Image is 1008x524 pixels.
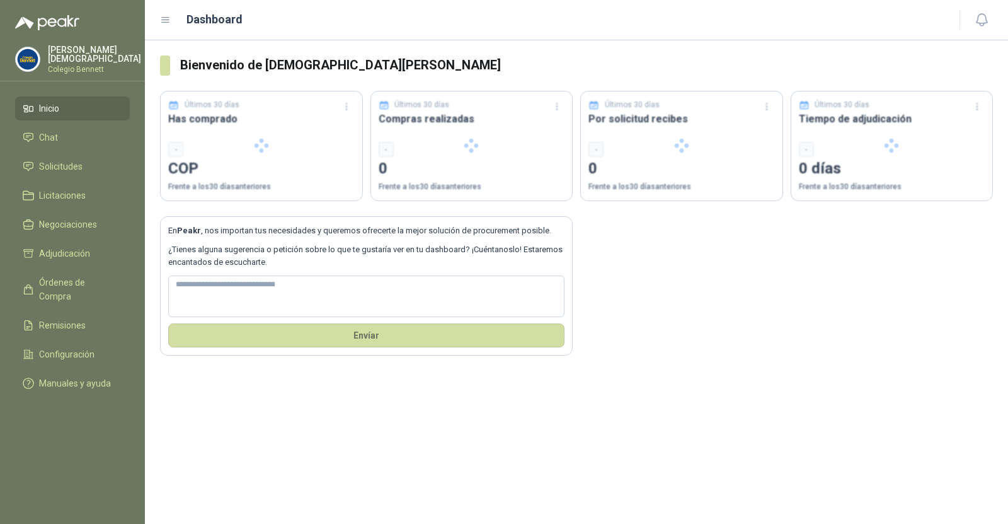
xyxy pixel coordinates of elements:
[39,218,97,231] span: Negociaciones
[15,154,130,178] a: Solicitudes
[48,66,141,73] p: Colegio Bennett
[39,376,111,390] span: Manuales y ayuda
[39,347,94,361] span: Configuración
[39,131,58,144] span: Chat
[15,96,130,120] a: Inicio
[15,342,130,366] a: Configuración
[15,271,130,308] a: Órdenes de Compra
[48,45,141,63] p: [PERSON_NAME] [DEMOGRAPHIC_DATA]
[15,371,130,395] a: Manuales y ayuda
[186,11,243,28] h1: Dashboard
[16,47,40,71] img: Company Logo
[15,125,130,149] a: Chat
[39,189,86,202] span: Licitaciones
[180,55,993,75] h3: Bienvenido de [DEMOGRAPHIC_DATA][PERSON_NAME]
[39,160,83,173] span: Solicitudes
[168,243,564,269] p: ¿Tienes alguna sugerencia o petición sobre lo que te gustaría ver en tu dashboard? ¡Cuéntanoslo! ...
[168,323,564,347] button: Envíar
[15,213,130,236] a: Negociaciones
[177,226,201,235] b: Peakr
[39,276,118,303] span: Órdenes de Compra
[39,102,59,115] span: Inicio
[15,313,130,337] a: Remisiones
[39,247,90,260] span: Adjudicación
[39,318,86,332] span: Remisiones
[15,242,130,265] a: Adjudicación
[15,15,79,30] img: Logo peakr
[15,183,130,207] a: Licitaciones
[168,224,564,237] p: En , nos importan tus necesidades y queremos ofrecerte la mejor solución de procurement posible.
